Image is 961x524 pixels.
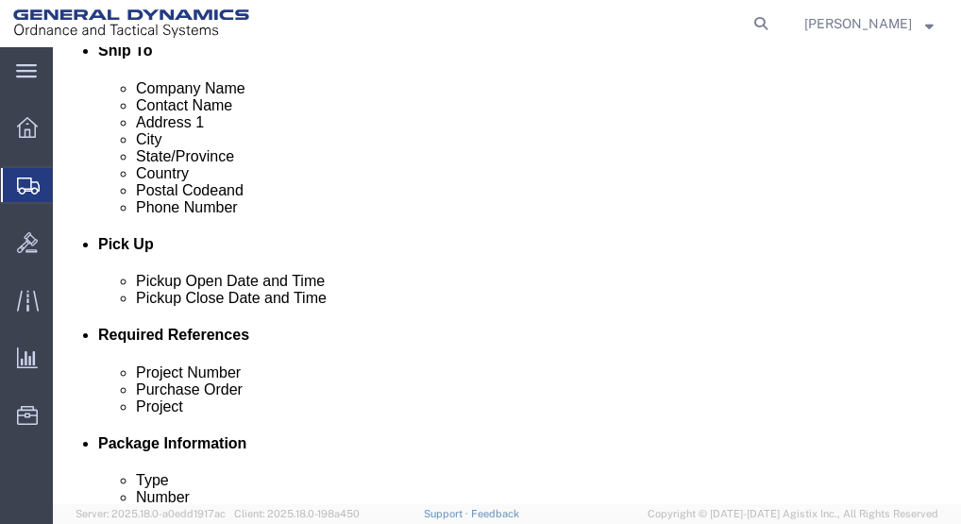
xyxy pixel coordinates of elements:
img: logo [13,9,249,38]
button: [PERSON_NAME] [803,12,935,35]
span: Jennifer Chapa [804,13,912,34]
span: Client: 2025.18.0-198a450 [234,508,360,519]
span: Copyright © [DATE]-[DATE] Agistix Inc., All Rights Reserved [648,506,938,522]
iframe: FS Legacy Container [53,47,961,504]
a: Support [424,508,471,519]
a: Feedback [471,508,519,519]
span: Server: 2025.18.0-a0edd1917ac [76,508,226,519]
